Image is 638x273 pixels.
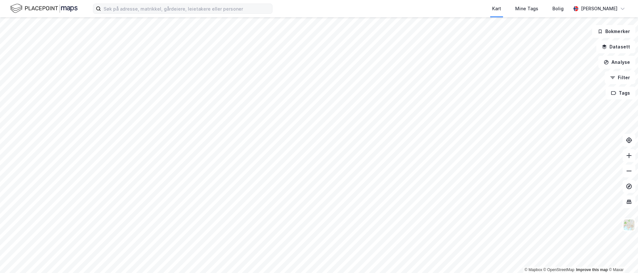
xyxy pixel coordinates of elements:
div: Bolig [552,5,564,13]
img: logo.f888ab2527a4732fd821a326f86c7f29.svg [10,3,78,14]
iframe: Chat Widget [606,242,638,273]
button: Analyse [598,56,635,69]
img: Z [623,219,635,231]
button: Filter [605,71,635,84]
div: Kontrollprogram for chat [606,242,638,273]
div: Kart [492,5,501,13]
button: Tags [606,87,635,99]
a: Mapbox [525,268,542,272]
a: Improve this map [576,268,608,272]
button: Bokmerker [592,25,635,38]
a: OpenStreetMap [543,268,575,272]
div: [PERSON_NAME] [581,5,617,13]
button: Datasett [596,40,635,53]
div: Mine Tags [515,5,538,13]
input: Søk på adresse, matrikkel, gårdeiere, leietakere eller personer [101,4,272,13]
